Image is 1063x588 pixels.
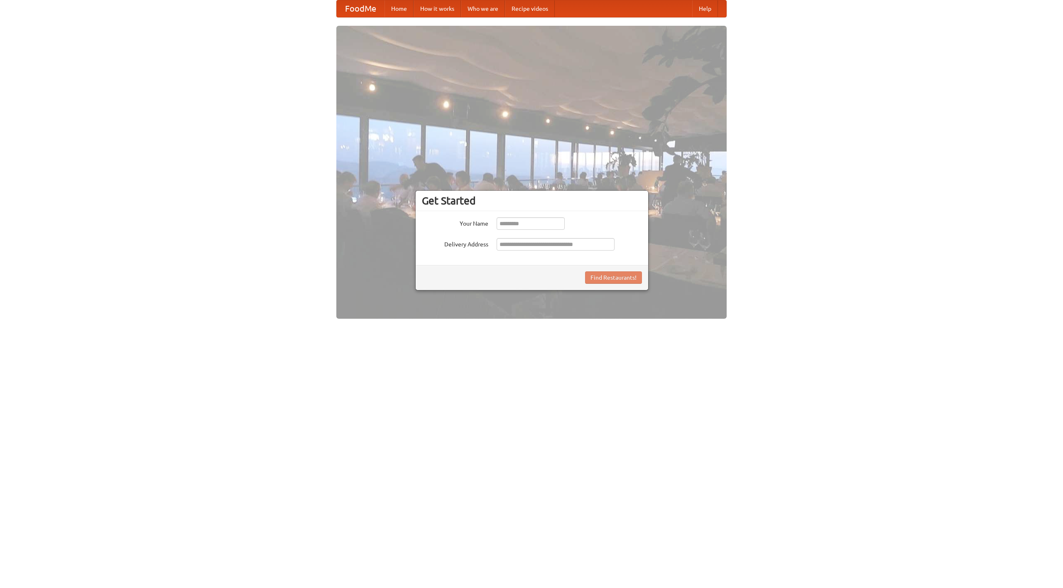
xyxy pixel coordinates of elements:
a: How it works [414,0,461,17]
a: FoodMe [337,0,385,17]
a: Recipe videos [505,0,555,17]
a: Who we are [461,0,505,17]
a: Home [385,0,414,17]
label: Your Name [422,217,488,228]
a: Help [692,0,718,17]
h3: Get Started [422,194,642,207]
button: Find Restaurants! [585,271,642,284]
label: Delivery Address [422,238,488,248]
